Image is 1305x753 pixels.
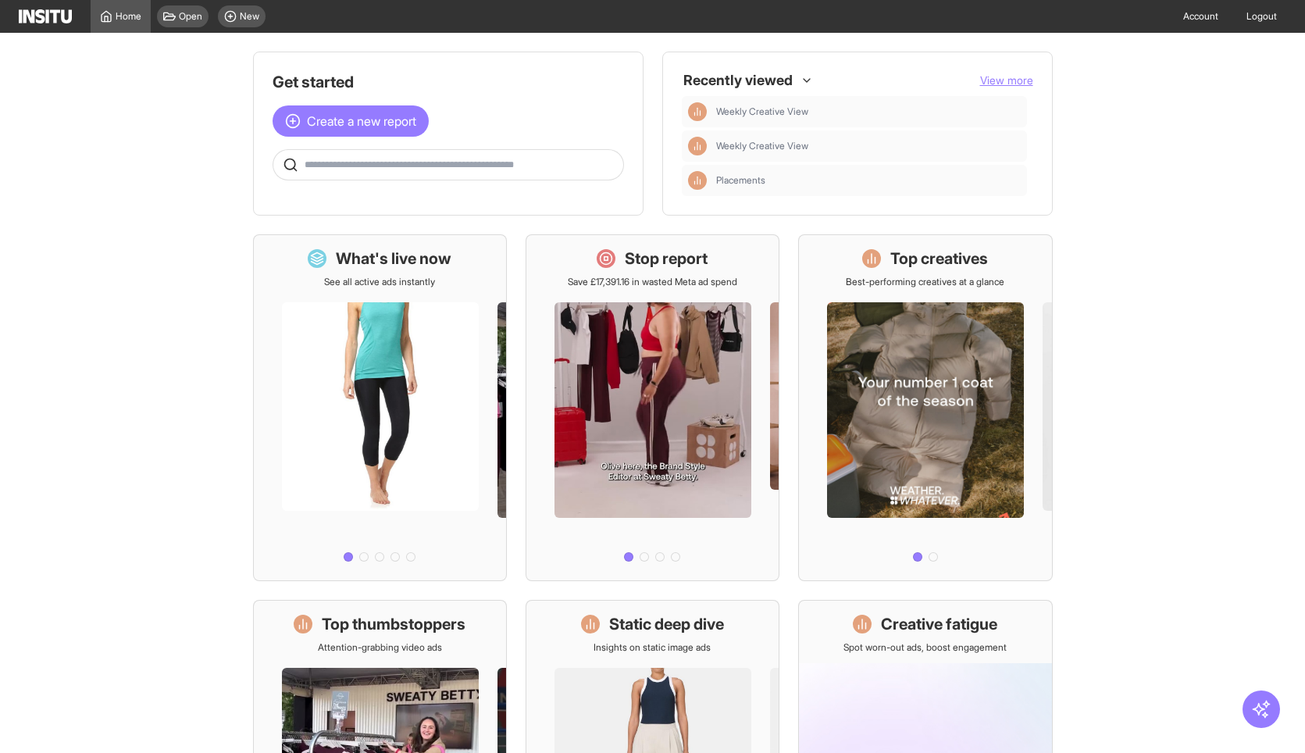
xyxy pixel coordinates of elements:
[846,276,1004,288] p: Best-performing creatives at a glance
[688,137,707,155] div: Insights
[798,234,1052,581] a: Top creativesBest-performing creatives at a glance
[273,105,429,137] button: Create a new report
[273,71,624,93] h1: Get started
[324,276,435,288] p: See all active ads instantly
[19,9,72,23] img: Logo
[688,171,707,190] div: Insights
[609,613,724,635] h1: Static deep dive
[322,613,465,635] h1: Top thumbstoppers
[336,248,451,269] h1: What's live now
[179,10,202,23] span: Open
[716,174,765,187] span: Placements
[716,174,1021,187] span: Placements
[980,73,1033,87] span: View more
[568,276,737,288] p: Save £17,391.16 in wasted Meta ad spend
[688,102,707,121] div: Insights
[240,10,259,23] span: New
[716,140,808,152] span: Weekly Creative View
[716,105,1021,118] span: Weekly Creative View
[890,248,988,269] h1: Top creatives
[716,140,1021,152] span: Weekly Creative View
[318,641,442,654] p: Attention-grabbing video ads
[253,234,507,581] a: What's live nowSee all active ads instantly
[116,10,141,23] span: Home
[625,248,708,269] h1: Stop report
[594,641,711,654] p: Insights on static image ads
[307,112,416,130] span: Create a new report
[980,73,1033,88] button: View more
[526,234,779,581] a: Stop reportSave £17,391.16 in wasted Meta ad spend
[716,105,808,118] span: Weekly Creative View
